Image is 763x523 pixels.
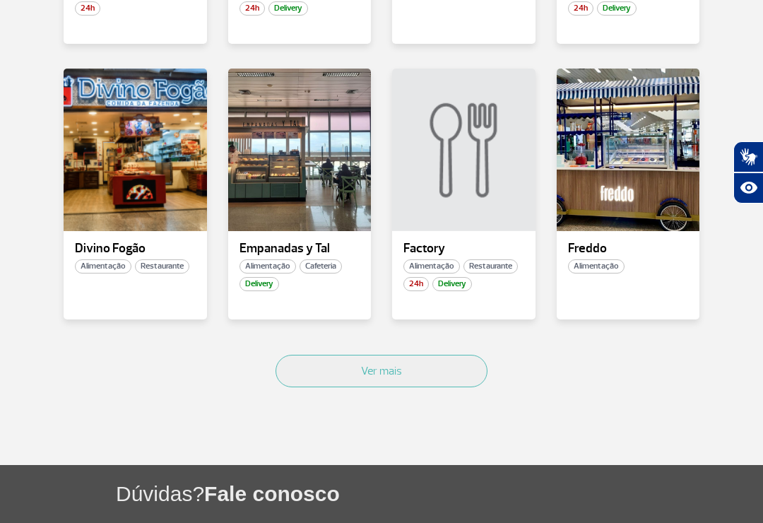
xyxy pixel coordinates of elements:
[116,479,763,508] h1: Dúvidas?
[733,141,763,172] button: Abrir tradutor de língua de sinais.
[300,259,342,274] span: Cafeteria
[239,242,360,256] p: Empanadas y Tal
[135,259,189,274] span: Restaurante
[403,277,429,291] span: 24h
[403,242,524,256] p: Factory
[239,1,265,16] span: 24h
[733,172,763,204] button: Abrir recursos assistivos.
[75,242,196,256] p: Divino Fogão
[268,1,308,16] span: Delivery
[568,242,689,256] p: Freddo
[463,259,518,274] span: Restaurante
[597,1,637,16] span: Delivery
[239,277,279,291] span: Delivery
[432,277,472,291] span: Delivery
[568,1,593,16] span: 24h
[204,482,340,505] span: Fale conosco
[75,259,131,274] span: Alimentação
[75,1,100,16] span: 24h
[733,141,763,204] div: Plugin de acessibilidade da Hand Talk.
[403,259,460,274] span: Alimentação
[239,259,296,274] span: Alimentação
[276,355,487,387] button: Ver mais
[568,259,625,274] span: Alimentação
